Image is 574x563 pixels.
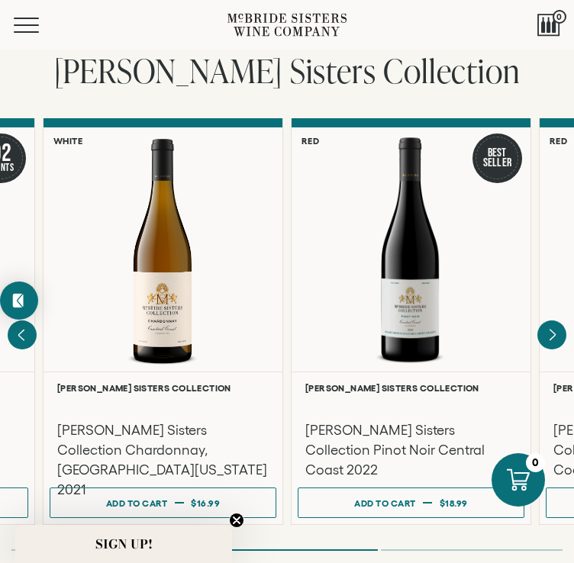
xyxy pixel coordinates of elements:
a: White McBride Sisters Collection Chardonnay, Central Coast California [PERSON_NAME] Sisters Colle... [43,118,283,525]
button: Previous [8,320,37,349]
span: Collection [383,48,520,93]
button: Add to cart $16.99 [50,487,276,518]
h6: Red [550,136,567,146]
h3: [PERSON_NAME] Sisters Collection Chardonnay, [GEOGRAPHIC_DATA][US_STATE] 2021 [57,420,269,500]
span: $16.99 [191,498,220,508]
h6: White [53,136,82,146]
li: Page dot 2 [196,549,378,551]
h6: [PERSON_NAME] Sisters Collection [305,383,517,393]
span: [PERSON_NAME] [54,48,282,93]
span: $18.99 [440,498,468,508]
div: 0 [526,453,545,472]
span: 0 [553,10,566,24]
a: Red Best Seller McBride Sisters Collection Central Coast Pinot Noir [PERSON_NAME] Sisters Collect... [291,118,531,525]
h6: Red [302,136,319,146]
div: SIGN UP!Close teaser [15,525,232,563]
li: Page dot 3 [381,549,563,551]
button: Next [537,320,566,349]
span: SIGN UP! [95,535,153,553]
h3: [PERSON_NAME] Sisters Collection Pinot Noir Central Coast 2022 [305,420,517,480]
li: Page dot 1 [11,549,193,551]
div: Add to cart [354,492,416,514]
h6: [PERSON_NAME] Sisters Collection [57,383,269,393]
button: Close teaser [229,513,244,528]
button: Mobile Menu Trigger [14,18,69,33]
span: Sisters [290,48,376,93]
div: Add to cart [106,492,168,514]
button: Add to cart $18.99 [298,487,524,518]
